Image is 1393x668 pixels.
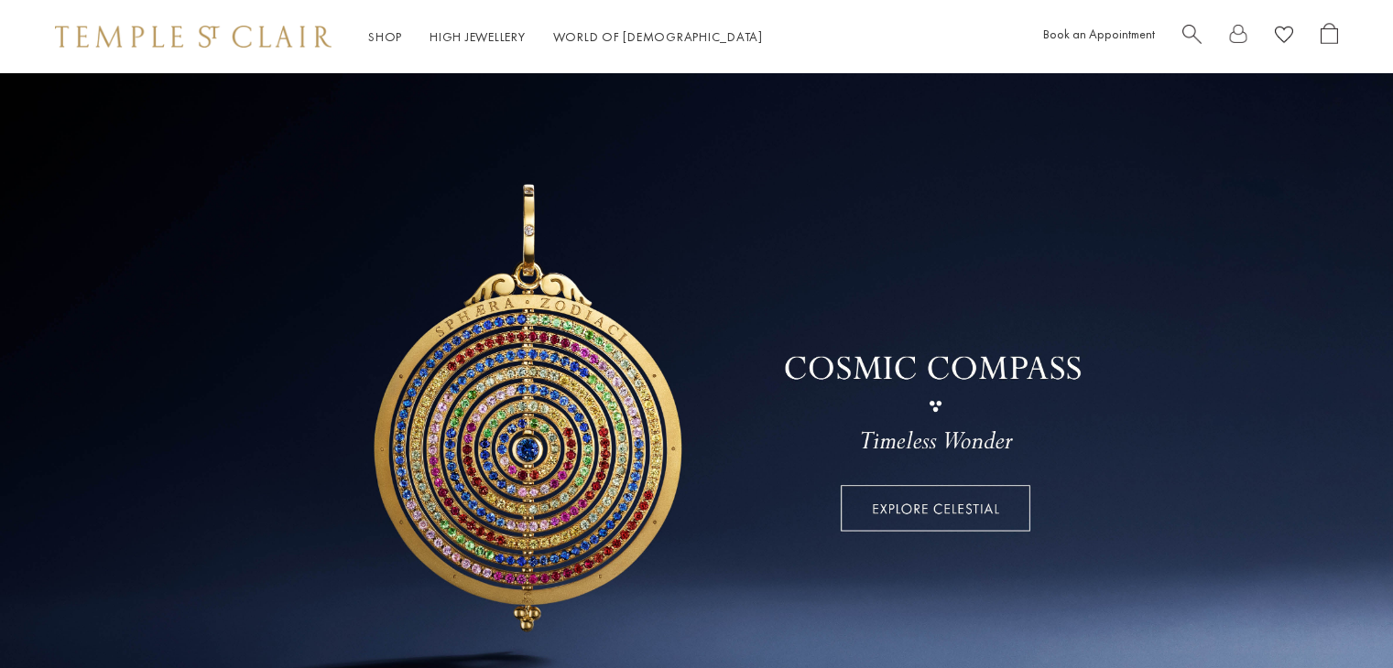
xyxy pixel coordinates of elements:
[1321,23,1338,51] a: Open Shopping Bag
[553,28,763,45] a: World of [DEMOGRAPHIC_DATA]World of [DEMOGRAPHIC_DATA]
[1043,26,1155,42] a: Book an Appointment
[1301,582,1375,650] iframe: Gorgias live chat messenger
[1182,23,1202,51] a: Search
[55,26,332,48] img: Temple St. Clair
[368,26,763,48] nav: Main navigation
[430,28,526,45] a: High JewelleryHigh Jewellery
[368,28,402,45] a: ShopShop
[1275,23,1293,51] a: View Wishlist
